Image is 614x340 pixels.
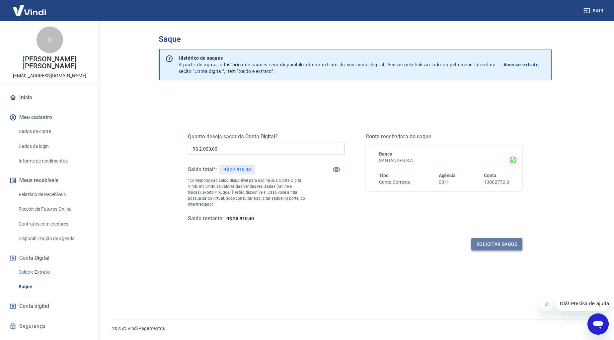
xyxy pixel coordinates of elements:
span: Banco [379,151,392,157]
span: R$ 25.910,40 [226,216,254,221]
p: A partir de agora, o histórico de saques será disponibilizado no extrato da sua conta digital. Ac... [179,55,496,75]
a: Dados da conta [16,125,91,138]
p: Acessar extrato [503,61,539,68]
span: Agência [439,173,456,178]
button: Solicitar saque [471,238,522,250]
a: Conta digital [8,299,91,313]
a: Contratos com credores [16,217,91,231]
p: R$ 27.910,40 [223,166,251,173]
h5: Saldo restante: [188,215,224,222]
a: Vindi Pagamentos [127,326,165,331]
a: Disponibilização de agenda [16,232,91,245]
h5: Conta recebedora do saque [366,133,522,140]
h6: 13002772-0 [484,179,509,186]
span: Tipo [379,173,389,178]
button: Meu cadastro [8,110,91,125]
h3: Saque [159,34,552,44]
iframe: Botão para abrir a janela de mensagens [587,313,609,335]
span: Conta digital [19,302,49,311]
h5: Quanto deseja sacar da Conta Digital? [188,133,345,140]
button: Conta Digital [8,251,91,265]
p: [PERSON_NAME] [PERSON_NAME] [5,56,94,70]
p: Histórico de saques [179,55,496,61]
button: Sair [582,5,606,17]
div: G [37,27,63,53]
a: Segurança [8,319,91,333]
a: Saque [16,280,91,294]
button: Meus recebíveis [8,173,91,188]
a: Relatório de Recebíveis [16,188,91,201]
h6: Conta Corrente [379,179,410,186]
a: Saldo e Extrato [16,265,91,279]
span: Conta [484,173,497,178]
a: Recebíveis Futuros Online [16,202,91,216]
a: Início [8,90,91,105]
p: *Corresponde ao saldo disponível para uso na sua Conta Digital Vindi. Incluindo os valores das ve... [188,177,305,207]
h6: SANTANDER S.A. [379,157,509,164]
iframe: Mensagem da empresa [556,296,609,311]
h5: Saldo total*: [188,166,217,173]
a: Informe de rendimentos [16,154,91,168]
p: 2025 © [112,325,598,332]
iframe: Fechar mensagem [540,298,553,311]
p: [EMAIL_ADDRESS][DOMAIN_NAME] [13,72,86,79]
a: Dados de login [16,140,91,153]
img: Vindi [8,0,51,21]
a: Acessar extrato [503,55,546,75]
span: Olá! Precisa de ajuda? [4,5,56,10]
h6: 0811 [439,179,456,186]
